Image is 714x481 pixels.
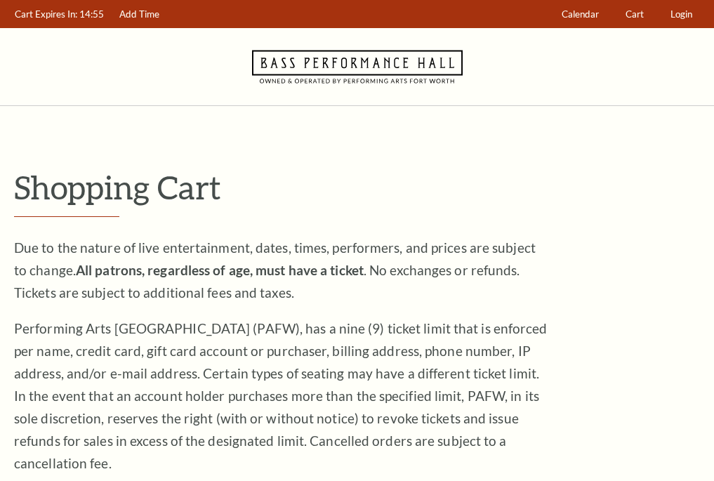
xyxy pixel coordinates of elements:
[562,8,599,20] span: Calendar
[619,1,651,28] a: Cart
[79,8,104,20] span: 14:55
[14,239,536,301] span: Due to the nature of live entertainment, dates, times, performers, and prices are subject to chan...
[670,8,692,20] span: Login
[664,1,699,28] a: Login
[626,8,644,20] span: Cart
[14,169,700,205] p: Shopping Cart
[15,8,77,20] span: Cart Expires In:
[555,1,606,28] a: Calendar
[113,1,166,28] a: Add Time
[76,262,364,278] strong: All patrons, regardless of age, must have a ticket
[14,317,548,475] p: Performing Arts [GEOGRAPHIC_DATA] (PAFW), has a nine (9) ticket limit that is enforced per name, ...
